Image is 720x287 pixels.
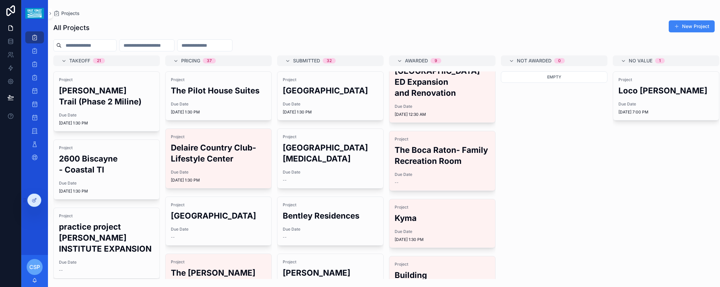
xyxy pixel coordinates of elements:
h2: practice project [PERSON_NAME] INSTITUTE EXPANSION [59,221,154,254]
a: Project[PERSON_NAME][GEOGRAPHIC_DATA] ED Expansion and RenovationDue Date[DATE] 12:30 AM [389,41,496,123]
span: Due Date [395,229,490,234]
h2: 2600 Biscayne - Coastal TI [59,153,154,175]
span: [DATE] 1:30 PM [171,178,266,183]
span: -- [283,235,287,240]
h2: Kyma [395,213,490,224]
span: Project [171,77,266,82]
span: Due Date [618,101,714,107]
span: Due Date [283,101,378,107]
a: Project2600 Biscayne - Coastal TIDue Date[DATE] 1:30 PM [53,139,160,200]
span: [DATE] 12:30 AM [395,112,490,117]
a: Projects [53,10,80,17]
span: Projects [61,10,80,17]
a: ProjectThe Pilot House SuitesDue Date[DATE] 1:30 PM [165,71,272,120]
h1: All Projects [53,23,90,32]
h2: Loco [PERSON_NAME] [618,85,714,96]
a: ProjectThe Boca Raton- Family Recreation RoomDue Date-- [389,131,496,191]
span: Awarded [405,57,428,64]
span: Project [395,205,490,210]
span: Project [59,145,154,151]
span: Project [283,259,378,265]
span: Project [283,77,378,82]
h2: [GEOGRAPHIC_DATA] [171,210,266,221]
span: -- [395,180,399,185]
span: Project [171,134,266,139]
h2: [GEOGRAPHIC_DATA] [283,85,378,96]
span: Project [395,136,490,142]
span: Takeoff [69,57,90,64]
span: [DATE] 1:30 PM [283,109,378,115]
span: Due Date [171,227,266,232]
span: [DATE] 1:30 PM [59,189,154,194]
span: Pricing [181,57,200,64]
span: Due Date [171,170,266,175]
span: Due Date [59,260,154,265]
span: Project [395,262,490,267]
span: -- [59,268,63,273]
span: [DATE] 7:00 PM [618,109,714,115]
h2: Bentley Residences [283,210,378,221]
span: Empty [547,74,561,79]
a: Project[GEOGRAPHIC_DATA]Due Date-- [165,197,272,246]
span: Due Date [59,112,154,118]
span: Due Date [395,104,490,109]
a: ProjectBentley ResidencesDue Date-- [277,197,384,246]
span: Project [59,77,154,82]
span: Project [59,213,154,219]
a: Project[PERSON_NAME] Trail (Phase 2 Miline)Due Date[DATE] 1:30 PM [53,71,160,131]
span: Due Date [283,227,378,232]
div: 21 [97,58,101,63]
div: 0 [558,58,561,63]
h2: [PERSON_NAME] Trail (Phase 2 Miline) [59,85,154,107]
div: scrollable content [21,27,48,172]
h2: The Boca Raton- Family Recreation Room [395,145,490,167]
span: Due Date [395,172,490,177]
span: Project [171,259,266,265]
span: [DATE] 1:30 PM [395,237,490,242]
img: App logo [25,8,44,19]
h2: [GEOGRAPHIC_DATA][MEDICAL_DATA] [283,142,378,164]
h2: The Pilot House Suites [171,85,266,96]
span: [DATE] 1:30 PM [171,109,266,115]
span: Due Date [283,170,378,175]
div: 32 [327,58,332,63]
div: 1 [659,58,661,63]
a: Projectpractice project [PERSON_NAME] INSTITUTE EXPANSIONDue Date-- [53,208,160,279]
span: [DATE] 1:30 PM [59,120,154,126]
span: Project [171,202,266,208]
span: CSP [29,263,40,271]
h2: Delaire Country Club- Lifestyle Center [171,142,266,164]
h2: The [PERSON_NAME] [171,267,266,278]
span: -- [171,235,175,240]
div: 37 [207,58,212,63]
h2: [PERSON_NAME] [283,267,378,278]
span: Due Date [171,101,266,107]
a: Project[GEOGRAPHIC_DATA][MEDICAL_DATA]Due Date-- [277,128,384,189]
span: -- [283,178,287,183]
span: Not Awarded [517,57,551,64]
span: Submitted [293,57,320,64]
span: No value [629,57,652,64]
span: Project [283,134,378,139]
button: New Project [669,20,715,32]
span: Project [283,202,378,208]
a: ProjectDelaire Country Club- Lifestyle CenterDue Date[DATE] 1:30 PM [165,128,272,189]
span: Due Date [59,181,154,186]
span: Project [618,77,714,82]
a: ProjectLoco [PERSON_NAME]Due Date[DATE] 7:00 PM [613,71,719,120]
div: 9 [435,58,437,63]
h2: [PERSON_NAME][GEOGRAPHIC_DATA] ED Expansion and Renovation [395,54,490,98]
a: Project[GEOGRAPHIC_DATA]Due Date[DATE] 1:30 PM [277,71,384,120]
a: ProjectKymaDue Date[DATE] 1:30 PM [389,199,496,248]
